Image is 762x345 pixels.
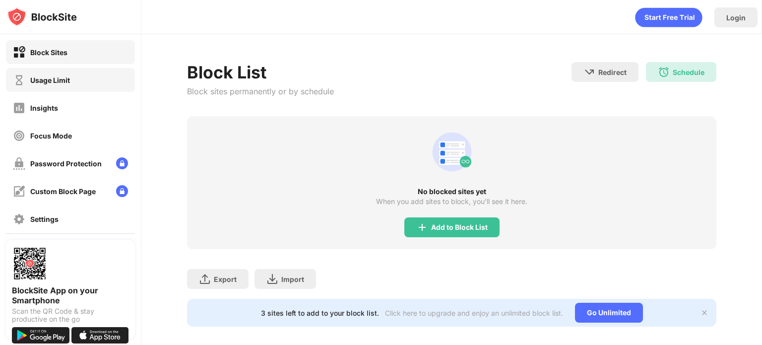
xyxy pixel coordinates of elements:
div: Login [726,13,746,22]
div: Usage Limit [30,76,70,84]
div: 3 sites left to add to your block list. [261,309,379,317]
div: animation [635,7,702,27]
img: settings-off.svg [13,213,25,225]
div: Block sites permanently or by schedule [187,86,334,96]
div: Password Protection [30,159,102,168]
div: Focus Mode [30,132,72,140]
img: insights-off.svg [13,102,25,114]
img: options-page-qr-code.png [12,246,48,281]
div: Block Sites [30,48,67,57]
div: Insights [30,104,58,112]
div: Settings [30,215,59,223]
div: Go Unlimited [575,303,643,323]
img: password-protection-off.svg [13,157,25,170]
div: Block List [187,62,334,82]
img: lock-menu.svg [116,185,128,197]
img: logo-blocksite.svg [7,7,77,27]
div: Scan the QR Code & stay productive on the go [12,307,129,323]
img: x-button.svg [700,309,708,317]
img: lock-menu.svg [116,157,128,169]
div: BlockSite App on your Smartphone [12,285,129,305]
div: Import [281,275,304,283]
div: animation [428,128,476,176]
div: Schedule [673,68,704,76]
div: Export [214,275,237,283]
img: customize-block-page-off.svg [13,185,25,198]
img: get-it-on-google-play.svg [12,327,69,344]
div: Redirect [598,68,627,76]
div: When you add sites to block, you’ll see it here. [376,198,527,206]
div: Custom Block Page [30,187,96,196]
div: Click here to upgrade and enjoy an unlimited block list. [385,309,563,317]
div: No blocked sites yet [187,188,716,196]
img: download-on-the-app-store.svg [71,327,129,344]
img: focus-off.svg [13,130,25,142]
img: block-on.svg [13,46,25,59]
div: Add to Block List [431,223,488,231]
img: time-usage-off.svg [13,74,25,86]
